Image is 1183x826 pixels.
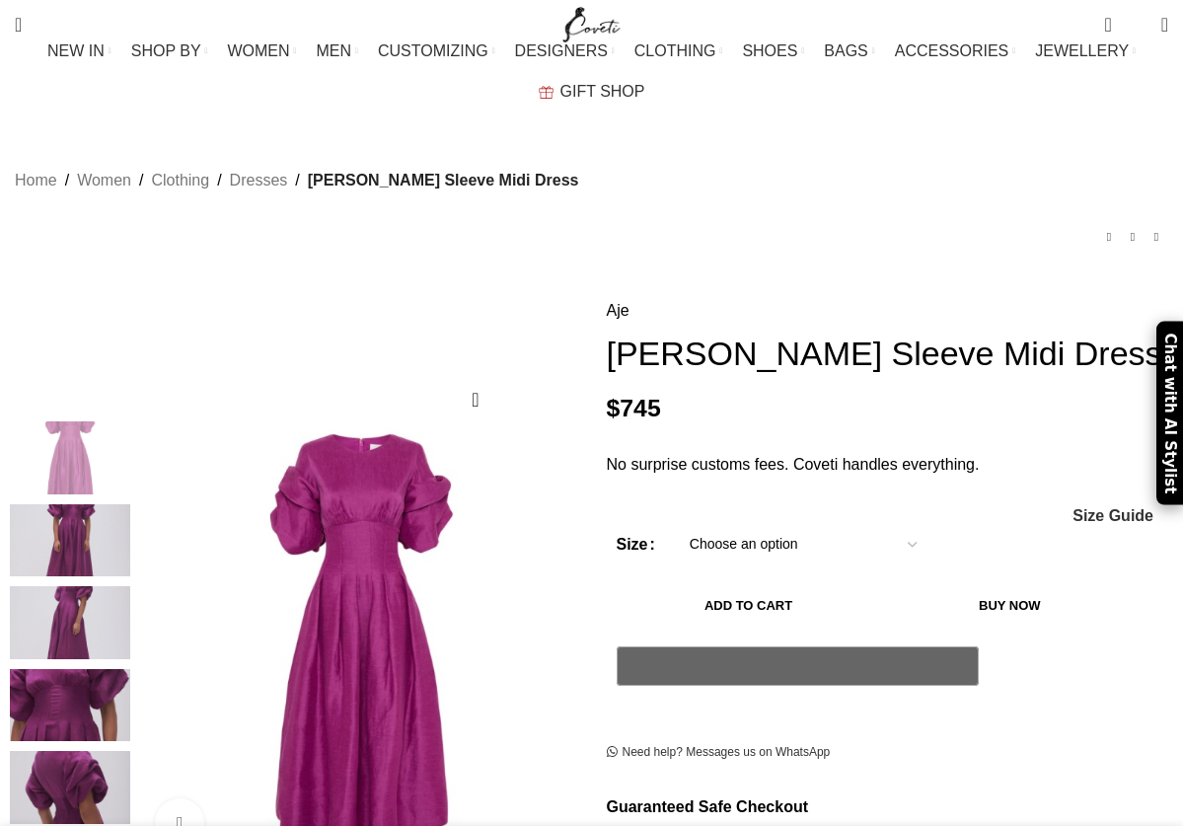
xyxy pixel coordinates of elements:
[15,168,57,193] a: Home
[131,41,201,60] span: SHOP BY
[891,585,1129,627] button: Buy now
[227,32,296,71] a: WOMEN
[617,585,881,627] button: Add to cart
[607,745,831,761] a: Need help? Messages us on WhatsApp
[515,41,608,60] span: DESIGNERS
[742,32,804,71] a: SHOES
[1072,508,1153,524] span: Size Guide
[47,32,111,71] a: NEW IN
[10,751,130,824] img: Aje clothing
[607,298,629,324] a: Aje
[617,532,655,558] label: Size
[10,421,130,494] img: Aje Purple Dress Adelie Puff Sleeve Midi Dress Clothing Aje Coveti
[10,504,130,577] img: aje dress
[317,32,358,71] a: MEN
[539,86,554,99] img: GiftBag
[131,32,208,71] a: SHOP BY
[227,41,289,60] span: WOMEN
[1097,225,1121,249] a: Previous product
[824,41,867,60] span: BAGS
[15,168,578,193] nav: Breadcrumb
[1035,41,1129,60] span: JEWELLERY
[607,395,621,421] span: $
[607,798,809,815] strong: Guaranteed Safe Checkout
[742,41,797,60] span: SHOES
[613,697,983,699] iframe: Secure payment input frame
[607,334,1169,374] h1: [PERSON_NAME] Sleeve Midi Dress
[824,32,874,71] a: BAGS
[151,168,209,193] a: Clothing
[617,646,979,686] button: Pay with GPay
[317,41,352,60] span: MEN
[515,32,615,71] a: DESIGNERS
[308,168,579,193] span: [PERSON_NAME] Sleeve Midi Dress
[539,72,645,112] a: GIFT SHOP
[1106,10,1121,25] span: 0
[607,452,1169,478] p: No surprise customs fees. Coveti handles everything.
[607,395,661,421] bdi: 745
[5,32,1178,112] div: Main navigation
[10,586,130,659] img: aje dresses
[77,168,131,193] a: Women
[230,168,288,193] a: Dresses
[560,82,645,101] span: GIFT SHOP
[47,41,105,60] span: NEW IN
[1072,508,1153,524] a: Size Guide
[1035,32,1136,71] a: JEWELLERY
[1131,20,1146,35] span: 0
[378,32,495,71] a: CUSTOMIZING
[10,669,130,742] img: Adelie Puff Sleeve Midi Dress
[1145,225,1168,249] a: Next product
[634,41,716,60] span: CLOTHING
[634,32,723,71] a: CLOTHING
[1127,5,1146,44] div: My Wishlist
[378,41,488,60] span: CUSTOMIZING
[1094,5,1121,44] a: 0
[895,32,1016,71] a: ACCESSORIES
[895,41,1009,60] span: ACCESSORIES
[558,15,625,32] a: Site logo
[5,5,32,44] a: Search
